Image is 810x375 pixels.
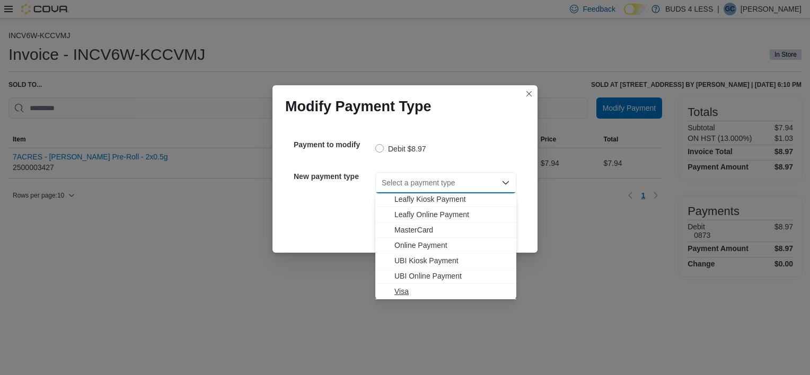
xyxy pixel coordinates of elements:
button: Close list of options [501,178,510,187]
button: Online Payment [375,238,516,253]
h5: New payment type [294,166,373,187]
span: UBI Kiosk Payment [394,255,510,266]
span: UBI Online Payment [394,271,510,281]
button: UBI Online Payment [375,269,516,284]
span: Visa [394,286,510,297]
button: Closes this modal window [523,87,535,100]
button: MasterCard [375,222,516,238]
label: Debit $8.97 [375,142,426,155]
button: Visa [375,284,516,299]
button: Leafly Kiosk Payment [375,192,516,207]
h5: Payment to modify [294,134,373,155]
button: UBI Kiosk Payment [375,253,516,269]
input: Accessible screen reader label [382,176,383,189]
span: Leafly Online Payment [394,209,510,220]
span: MasterCard [394,225,510,235]
span: Leafly Kiosk Payment [394,194,510,204]
h1: Modify Payment Type [285,98,432,115]
button: Leafly Online Payment [375,207,516,222]
span: Online Payment [394,240,510,251]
